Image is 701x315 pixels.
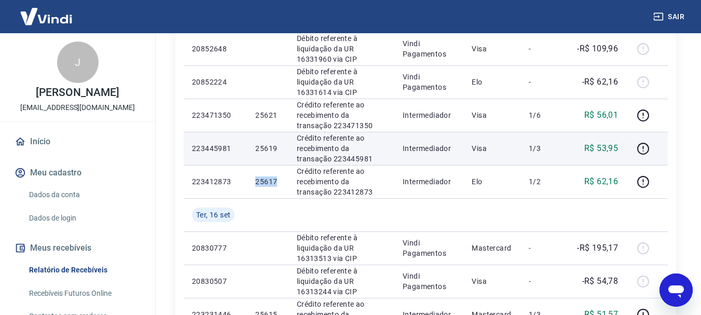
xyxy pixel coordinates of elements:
p: 25621 [255,110,280,120]
p: Vindi Pagamentos [403,38,455,59]
p: Crédito referente ao recebimento da transação 223412873 [297,166,386,197]
p: Débito referente à liquidação da UR 16313513 via CIP [297,232,386,264]
p: Intermediador [403,143,455,154]
p: Mastercard [472,243,512,253]
p: Vindi Pagamentos [403,271,455,292]
p: 1/3 [529,143,559,154]
p: Visa [472,143,512,154]
p: Vindi Pagamentos [403,72,455,92]
a: Dados da conta [25,184,143,206]
p: Intermediador [403,176,455,187]
p: 223471350 [192,110,239,120]
a: Dados de login [25,208,143,229]
p: 1/6 [529,110,559,120]
p: - [529,44,559,54]
p: Crédito referente ao recebimento da transação 223445981 [297,133,386,164]
p: Débito referente à liquidação da UR 16331960 via CIP [297,33,386,64]
p: Débito referente à liquidação da UR 16331614 via CIP [297,66,386,98]
button: Meu cadastro [12,161,143,184]
p: 20830777 [192,243,239,253]
p: 1/2 [529,176,559,187]
p: Intermediador [403,110,455,120]
p: - [529,243,559,253]
p: Vindi Pagamentos [403,238,455,258]
p: Elo [472,176,512,187]
button: Sair [651,7,689,26]
p: -R$ 54,78 [582,275,618,287]
a: Início [12,130,143,153]
a: Relatório de Recebíveis [25,259,143,281]
div: J [57,42,99,83]
p: Elo [472,77,512,87]
p: Visa [472,110,512,120]
p: 20830507 [192,276,239,286]
p: R$ 62,16 [584,175,618,188]
p: 25617 [255,176,280,187]
button: Meus recebíveis [12,237,143,259]
p: -R$ 62,16 [582,76,618,88]
p: 223412873 [192,176,239,187]
p: Débito referente à liquidação da UR 16313244 via CIP [297,266,386,297]
img: Vindi [12,1,80,32]
p: 223445981 [192,143,239,154]
a: Recebíveis Futuros Online [25,283,143,304]
p: - [529,77,559,87]
p: Crédito referente ao recebimento da transação 223471350 [297,100,386,131]
p: [PERSON_NAME] [36,87,119,98]
span: Ter, 16 set [196,210,230,220]
p: -R$ 109,96 [577,43,618,55]
p: -R$ 195,17 [577,242,618,254]
iframe: Botão para abrir a janela de mensagens [659,273,693,307]
p: [EMAIL_ADDRESS][DOMAIN_NAME] [20,102,135,113]
p: R$ 56,01 [584,109,618,121]
p: Visa [472,276,512,286]
p: 25619 [255,143,280,154]
p: R$ 53,95 [584,142,618,155]
p: 20852224 [192,77,239,87]
p: - [529,276,559,286]
p: Visa [472,44,512,54]
p: 20852648 [192,44,239,54]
